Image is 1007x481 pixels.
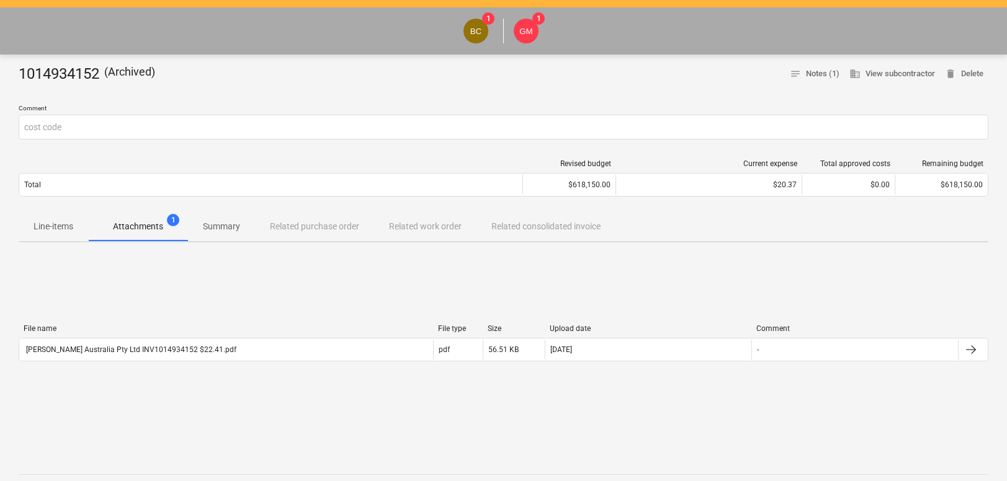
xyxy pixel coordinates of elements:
span: Delete [945,67,983,81]
p: Comment [19,104,988,115]
div: Billy Campbell [463,19,488,43]
div: File type [438,324,478,333]
div: Size [488,324,540,333]
p: Total [24,180,41,190]
span: $618,150.00 [941,180,983,189]
div: - [757,345,759,354]
span: 1 [532,12,545,25]
div: $0.00 [802,175,895,195]
div: 1014934152 [19,64,160,84]
span: business [849,68,861,79]
span: View subcontractor [849,67,935,81]
div: Total approved costs [807,159,890,168]
div: $20.37 [621,180,797,189]
div: Upload date [550,324,747,333]
span: Notes (1) [790,67,839,81]
span: GM [519,27,532,36]
div: Revised budget [528,159,611,168]
div: Remaining budget [900,159,983,168]
button: Delete [940,64,988,84]
div: [DATE] [550,345,572,354]
p: ( Archived ) [104,64,155,84]
p: Attachments [113,220,163,233]
div: $618,150.00 [522,175,615,195]
span: 1 [167,214,179,226]
div: Comment [756,324,954,333]
p: Summary [203,220,240,233]
span: 1 [482,12,495,25]
span: delete [945,68,956,79]
div: pdf [439,345,450,354]
button: Notes (1) [785,64,844,84]
span: BC [470,27,482,36]
button: View subcontractor [844,64,940,84]
div: Geoff Morley [514,19,539,43]
iframe: Chat Widget [945,421,1007,481]
span: notes [790,68,801,79]
div: 56.51 KB [488,345,519,354]
div: Current expense [621,159,797,168]
div: File name [24,324,428,333]
div: [PERSON_NAME] Australia Pty Ltd INV1014934152 $22.41.pdf [24,345,236,354]
p: Line-items [34,220,73,233]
